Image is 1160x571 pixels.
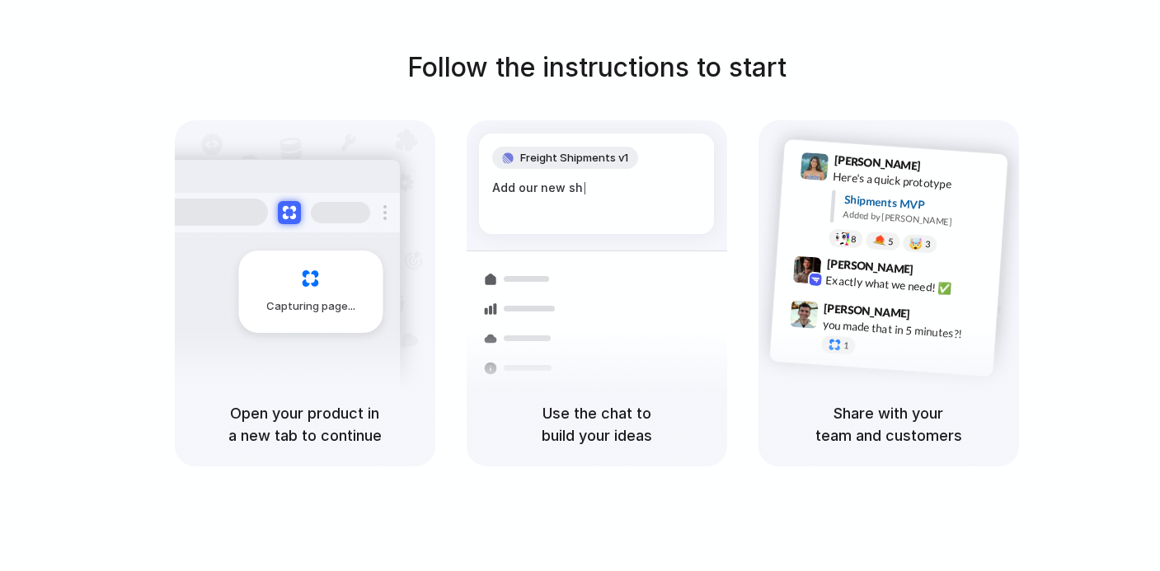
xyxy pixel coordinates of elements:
h1: Follow the instructions to start [407,48,787,87]
span: Freight Shipments v1 [520,150,628,166]
h5: Open your product in a new tab to continue [195,402,416,447]
span: [PERSON_NAME] [834,151,921,175]
span: 3 [924,240,930,249]
span: [PERSON_NAME] [826,255,913,278]
div: Shipments MVP [843,191,996,218]
span: Capturing page [266,298,358,315]
h5: Use the chat to build your ideas [486,402,707,447]
div: Exactly what we need! ✅ [825,271,990,299]
span: 9:47 AM [915,307,949,326]
div: you made that in 5 minutes?! [822,316,987,344]
div: Added by [PERSON_NAME] [843,208,994,232]
span: [PERSON_NAME] [823,298,910,322]
span: 8 [850,234,856,243]
div: 🤯 [909,237,923,250]
span: 9:42 AM [918,262,951,282]
span: 1 [843,341,848,350]
div: Add our new sh [492,179,701,197]
div: Here's a quick prototype [832,168,997,196]
span: 9:41 AM [925,158,959,178]
span: 5 [887,237,893,246]
h5: Share with your team and customers [778,402,999,447]
span: | [583,181,587,194]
